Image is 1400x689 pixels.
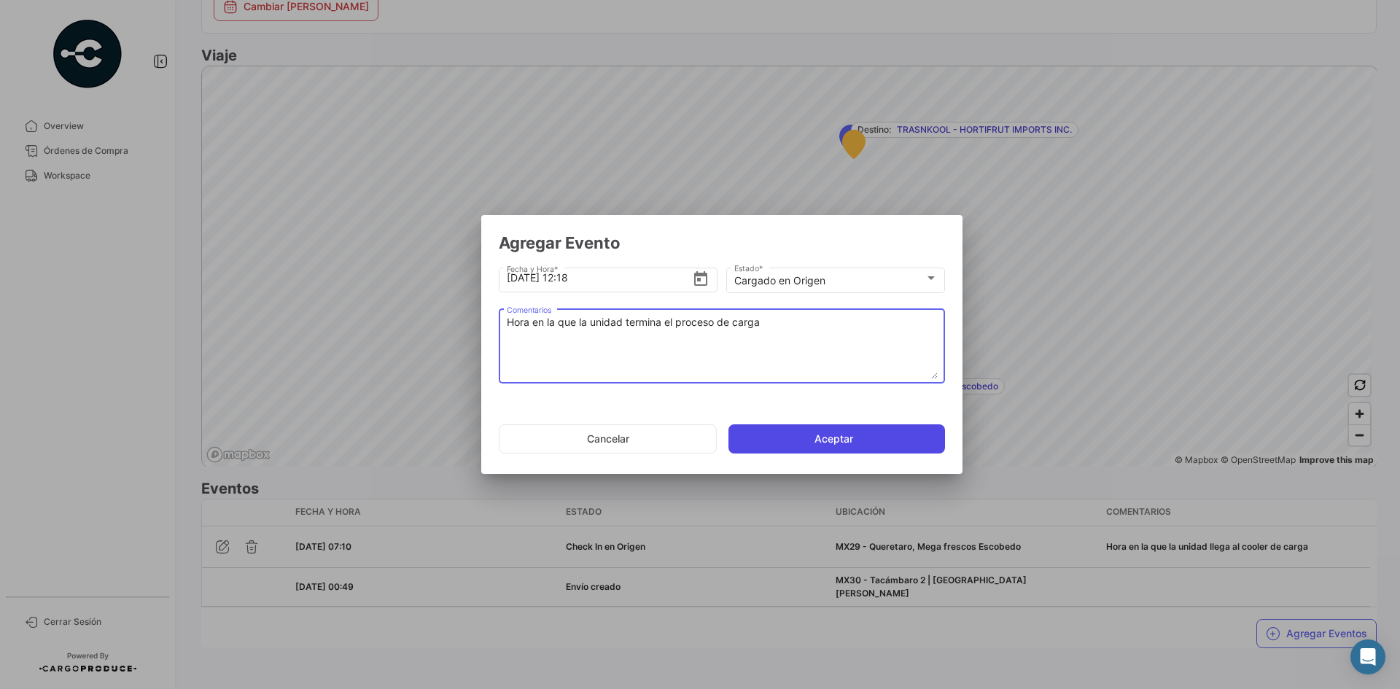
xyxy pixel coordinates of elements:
[499,233,945,253] h2: Agregar Evento
[728,424,945,454] button: Aceptar
[1350,639,1385,674] div: Abrir Intercom Messenger
[499,424,717,454] button: Cancelar
[734,274,825,287] mat-select-trigger: Cargado en Origen
[692,270,709,286] button: Open calendar
[507,252,693,303] input: Seleccionar una fecha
